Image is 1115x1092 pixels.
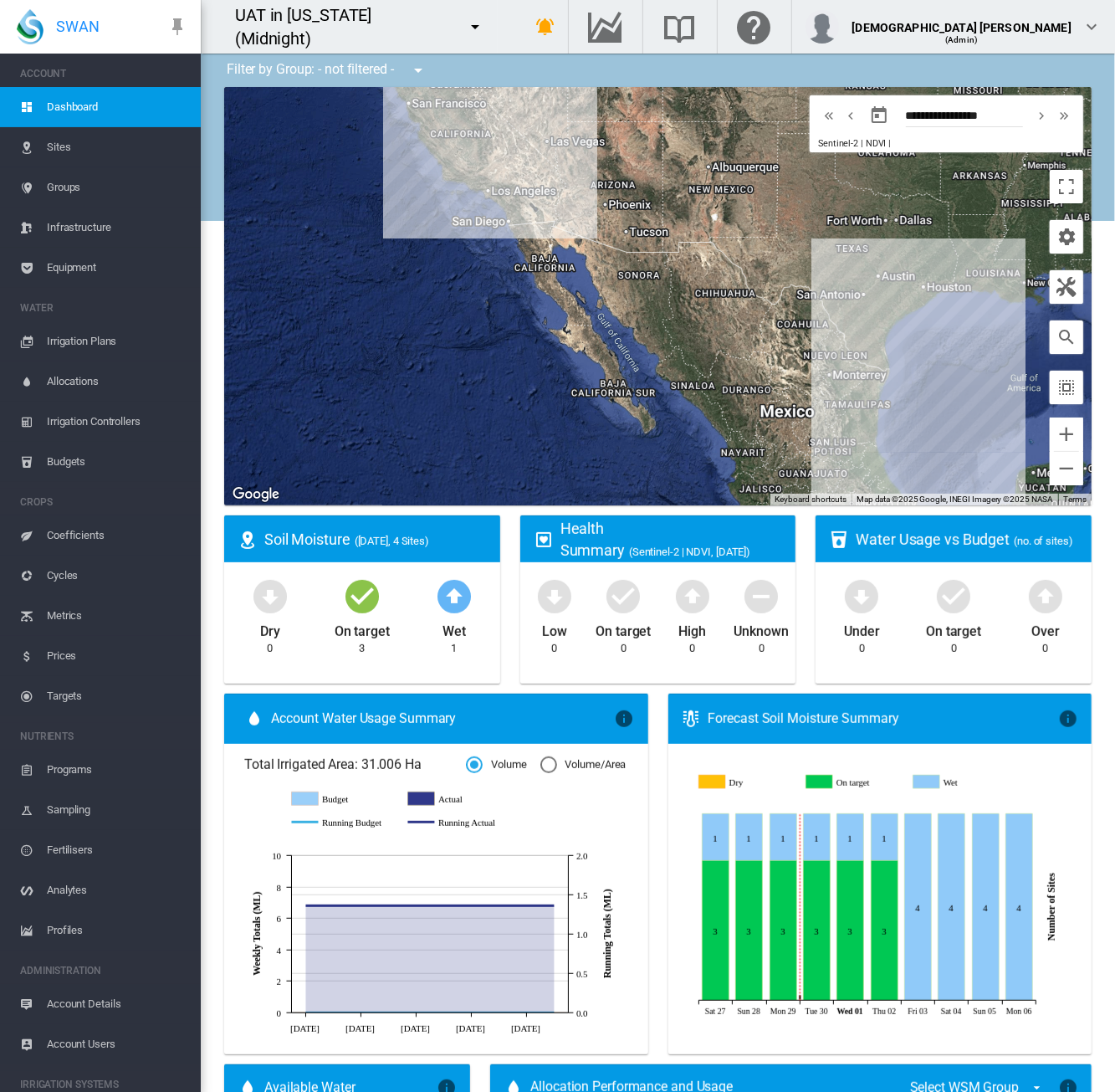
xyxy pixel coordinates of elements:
span: Cycles [47,556,187,596]
span: Sentinel-2 | NDVI [818,138,886,149]
span: (Sentinel-2 | NDVI, [DATE]) [629,546,750,558]
tspan: 0.0 [576,1008,588,1018]
md-icon: icon-water [244,709,264,729]
md-icon: icon-chevron-double-right [1055,105,1073,126]
g: Wet Oct 03, 2025 4 [904,814,931,1001]
div: 0 [759,641,765,656]
g: On target Oct 01, 2025 3 [836,861,863,1001]
g: Wet Sep 30, 2025 1 [803,814,830,861]
button: icon-chevron-right [1031,105,1053,126]
md-icon: icon-information [1058,709,1078,729]
div: Soil Moisture [264,529,487,550]
div: 0 [689,641,695,656]
button: Zoom out [1050,452,1083,485]
img: profile.jpg [806,10,839,44]
tspan: 4 [277,946,282,956]
tspan: Thu 02 [872,1007,896,1016]
circle: Running Budget Jul 28 0 [302,1009,309,1016]
tspan: [DATE] [456,1023,485,1033]
button: icon-cog [1050,220,1083,254]
g: Dry [698,775,794,790]
span: SWAN [56,16,100,37]
div: On target [596,616,651,641]
g: Wet Sep 27, 2025 1 [702,814,729,861]
g: Running Actual [408,815,508,830]
div: Health Summary [560,518,783,560]
md-icon: icon-bell-ring [536,17,556,37]
div: High [678,616,706,641]
div: 0 [1042,641,1048,656]
tspan: 2.0 [576,851,588,861]
div: Under [844,616,880,641]
tspan: 0.5 [576,969,588,979]
tspan: 8 [277,883,282,893]
span: Dashboard [47,87,187,127]
button: Zoom in [1050,418,1083,451]
span: Account Water Usage Summary [271,710,615,728]
button: Keyboard shortcuts [775,494,846,505]
g: Wet Oct 02, 2025 1 [871,814,898,861]
a: Open this area in Google Maps (opens a new window) [228,484,284,505]
span: Profiles [47,910,187,951]
circle: Running Actual Aug 25 1.36 [412,902,419,909]
div: Dry [260,616,280,641]
div: Low [542,616,567,641]
tspan: [DATE] [290,1023,320,1033]
md-icon: icon-arrow-down-bold-circle [534,576,575,616]
g: On target Sep 30, 2025 3 [803,861,830,1001]
g: Running Budget [292,815,391,830]
div: Water Usage vs Budget [856,529,1078,550]
span: (Admin) [945,35,978,44]
circle: Running Actual Aug 11 1.36 [357,902,364,909]
tspan: [DATE] [345,1023,375,1033]
tspan: 0 [277,1008,282,1018]
g: Wet Oct 04, 2025 4 [938,814,964,1001]
span: Equipment [47,248,187,288]
button: icon-chevron-double-left [818,105,840,126]
span: Analytes [47,870,187,910]
div: 0 [951,641,957,656]
span: Sampling [47,790,187,830]
circle: Running Actual Sep 29 1.36 [550,902,557,909]
img: SWAN-Landscape-Logo-Colour-drop.png [17,9,43,44]
circle: Running Actual Sep 22 1.36 [523,902,529,909]
md-icon: icon-chevron-down [1082,17,1102,37]
md-icon: Go to the Data Hub [586,17,626,37]
div: 1 [451,641,457,656]
span: WATER [20,295,187,321]
div: Wet [442,616,466,641]
a: Terms [1063,495,1087,504]
span: Metrics [47,596,187,636]
span: ACCOUNT [20,60,187,87]
md-icon: icon-arrow-up-bold-circle [434,576,474,616]
md-icon: icon-arrow-up-bold-circle [673,576,713,616]
tspan: 2 [277,977,281,987]
span: CROPS [20,489,187,515]
md-icon: icon-map-marker-radius [238,530,258,550]
tspan: 6 [277,914,282,924]
g: On target Sep 28, 2025 3 [735,861,762,1001]
span: Programs [47,750,187,790]
md-icon: icon-cup-water [829,530,849,550]
span: Map data ©2025 Google, INEGI Imagery ©2025 NASA [857,495,1053,504]
md-icon: icon-menu-down [409,60,429,80]
button: icon-select-all [1050,371,1083,404]
md-icon: icon-checkbox-marked-circle [342,576,382,616]
tspan: Running Totals (ML) [601,889,613,978]
span: Sites [47,127,187,167]
img: Google [228,484,284,505]
span: ADMINISTRATION [20,957,187,984]
g: Wet Sep 29, 2025 1 [770,814,796,861]
g: Actual [408,792,508,807]
md-icon: icon-chevron-right [1033,105,1051,126]
tspan: Sat 27 [704,1007,725,1016]
div: 0 [859,641,865,656]
tspan: [DATE] [401,1023,430,1033]
g: On target Sep 27, 2025 3 [702,861,729,1001]
md-icon: icon-minus-circle [741,576,781,616]
tspan: Fri 03 [908,1007,928,1016]
md-icon: icon-chevron-left [841,105,860,126]
tspan: Tue 30 [805,1007,827,1016]
div: 0 [621,641,627,656]
g: On target Sep 29, 2025 3 [770,861,796,1001]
